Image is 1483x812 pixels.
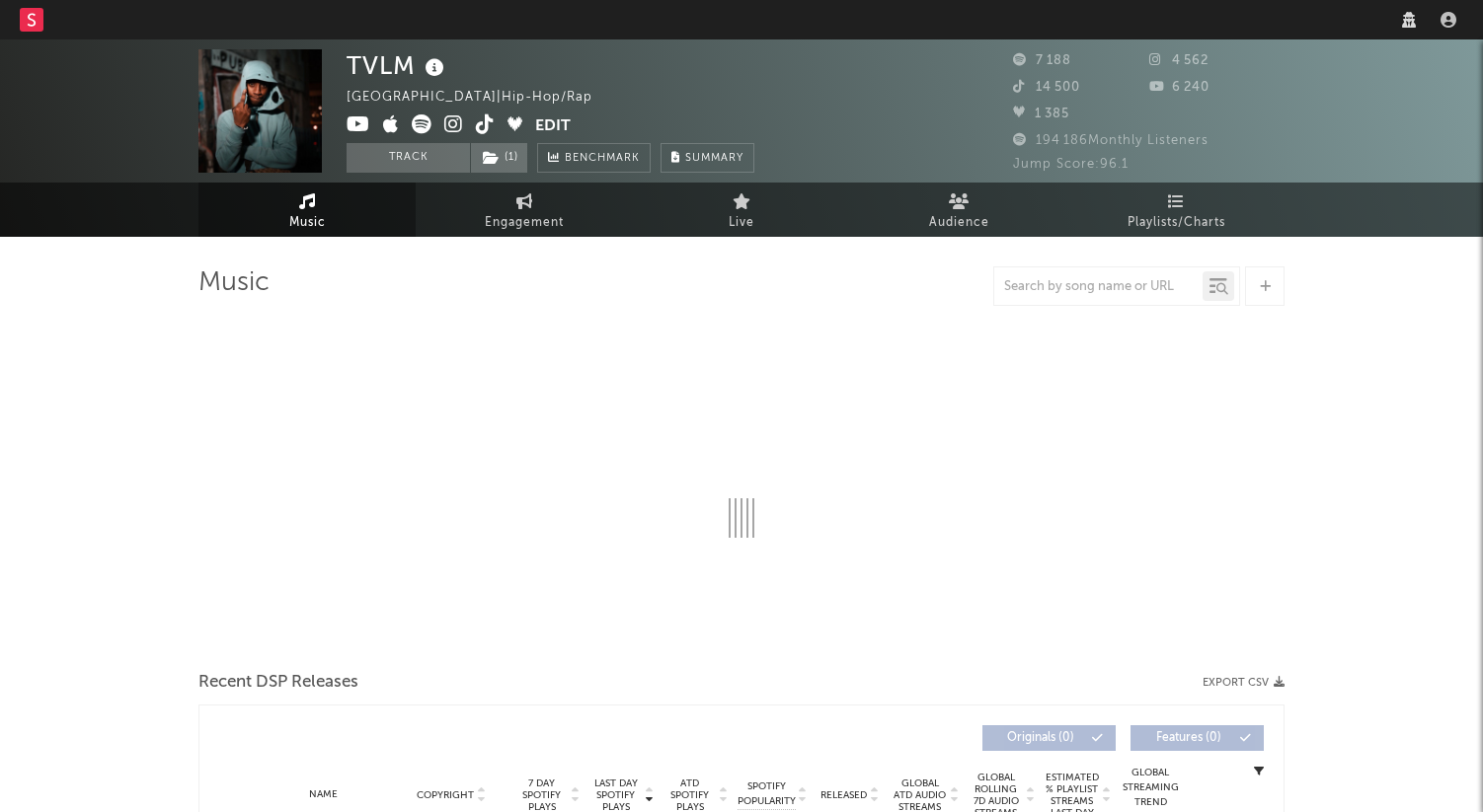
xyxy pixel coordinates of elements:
button: Summary [661,143,754,173]
a: Playlists/Charts [1067,183,1285,237]
span: Originals ( 0 ) [995,732,1086,744]
div: Name [259,787,388,802]
a: Music [198,183,416,237]
span: Playlists/Charts [1128,211,1225,235]
a: Benchmark [537,143,651,173]
span: 194 186 Monthly Listeners [1013,134,1209,147]
a: Live [633,183,850,237]
span: Released [820,789,867,801]
span: Copyright [417,789,474,801]
span: Engagement [485,211,564,235]
span: 14 500 [1013,81,1080,94]
input: Search by song name or URL [994,279,1203,295]
button: Export CSV [1203,677,1285,689]
span: ( 1 ) [470,143,528,173]
button: Originals(0) [982,725,1116,751]
a: Audience [850,183,1067,237]
span: 1 385 [1013,108,1069,120]
span: 4 562 [1149,54,1209,67]
button: (1) [471,143,527,173]
span: Music [289,211,326,235]
div: TVLM [347,49,449,82]
span: Features ( 0 ) [1143,732,1234,744]
span: Benchmark [565,147,640,171]
span: 6 240 [1149,81,1210,94]
span: Spotify Popularity [738,779,796,809]
span: 7 188 [1013,54,1071,67]
span: Audience [929,211,989,235]
span: Recent DSP Releases [198,671,358,695]
a: Engagement [416,183,633,237]
span: Summary [685,153,743,164]
button: Edit [535,114,571,139]
button: Track [347,143,470,173]
span: Jump Score: 96.1 [1013,158,1129,171]
span: Live [729,211,754,235]
div: [GEOGRAPHIC_DATA] | Hip-Hop/Rap [347,86,615,110]
button: Features(0) [1131,725,1264,751]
